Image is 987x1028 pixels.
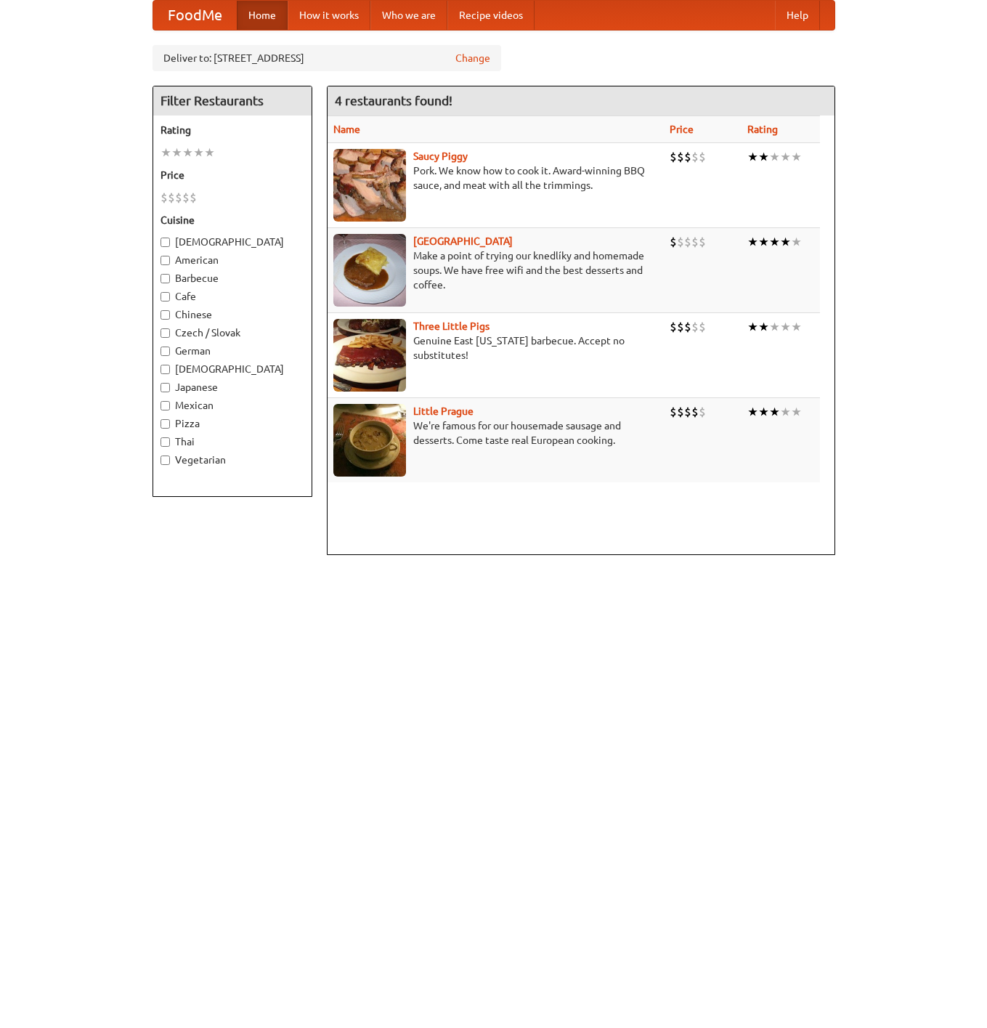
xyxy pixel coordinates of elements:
[161,344,304,358] label: German
[153,45,501,71] div: Deliver to: [STREET_ADDRESS]
[447,1,535,30] a: Recipe videos
[747,149,758,165] li: ★
[161,310,170,320] input: Chinese
[171,145,182,161] li: ★
[780,149,791,165] li: ★
[747,234,758,250] li: ★
[677,234,684,250] li: $
[791,404,802,420] li: ★
[670,404,677,420] li: $
[413,235,513,247] a: [GEOGRAPHIC_DATA]
[161,235,304,249] label: [DEMOGRAPHIC_DATA]
[161,328,170,338] input: Czech / Slovak
[670,124,694,135] a: Price
[237,1,288,30] a: Home
[161,271,304,286] label: Barbecue
[161,168,304,182] h5: Price
[175,190,182,206] li: $
[161,123,304,137] h5: Rating
[455,51,490,65] a: Change
[677,404,684,420] li: $
[758,149,769,165] li: ★
[769,404,780,420] li: ★
[333,234,406,307] img: czechpoint.jpg
[684,404,691,420] li: $
[677,319,684,335] li: $
[370,1,447,30] a: Who we are
[161,213,304,227] h5: Cuisine
[204,145,215,161] li: ★
[791,149,802,165] li: ★
[670,319,677,335] li: $
[161,289,304,304] label: Cafe
[769,149,780,165] li: ★
[193,145,204,161] li: ★
[161,416,304,431] label: Pizza
[161,437,170,447] input: Thai
[153,86,312,116] h4: Filter Restaurants
[153,1,237,30] a: FoodMe
[161,434,304,449] label: Thai
[333,418,659,448] p: We're famous for our housemade sausage and desserts. Come taste real European cooking.
[791,234,802,250] li: ★
[769,234,780,250] li: ★
[333,333,659,363] p: Genuine East [US_STATE] barbecue. Accept no substitutes!
[161,453,304,467] label: Vegetarian
[161,456,170,465] input: Vegetarian
[670,234,677,250] li: $
[161,292,170,301] input: Cafe
[413,405,474,417] a: Little Prague
[780,319,791,335] li: ★
[758,319,769,335] li: ★
[691,404,699,420] li: $
[699,234,706,250] li: $
[691,149,699,165] li: $
[161,253,304,267] label: American
[335,94,452,108] ng-pluralize: 4 restaurants found!
[161,365,170,374] input: [DEMOGRAPHIC_DATA]
[691,319,699,335] li: $
[684,149,691,165] li: $
[161,256,170,265] input: American
[684,319,691,335] li: $
[161,383,170,392] input: Japanese
[684,234,691,250] li: $
[161,190,168,206] li: $
[413,150,468,162] a: Saucy Piggy
[691,234,699,250] li: $
[182,145,193,161] li: ★
[780,234,791,250] li: ★
[161,274,170,283] input: Barbecue
[161,362,304,376] label: [DEMOGRAPHIC_DATA]
[413,320,490,332] a: Three Little Pigs
[161,238,170,247] input: [DEMOGRAPHIC_DATA]
[288,1,370,30] a: How it works
[333,124,360,135] a: Name
[699,404,706,420] li: $
[670,149,677,165] li: $
[161,325,304,340] label: Czech / Slovak
[190,190,197,206] li: $
[161,398,304,413] label: Mexican
[791,319,802,335] li: ★
[780,404,791,420] li: ★
[775,1,820,30] a: Help
[747,404,758,420] li: ★
[747,124,778,135] a: Rating
[333,319,406,392] img: littlepigs.jpg
[161,419,170,429] input: Pizza
[747,319,758,335] li: ★
[333,149,406,222] img: saucy.jpg
[769,319,780,335] li: ★
[161,401,170,410] input: Mexican
[333,404,406,477] img: littleprague.jpg
[333,163,659,193] p: Pork. We know how to cook it. Award-winning BBQ sauce, and meat with all the trimmings.
[699,319,706,335] li: $
[182,190,190,206] li: $
[758,234,769,250] li: ★
[161,145,171,161] li: ★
